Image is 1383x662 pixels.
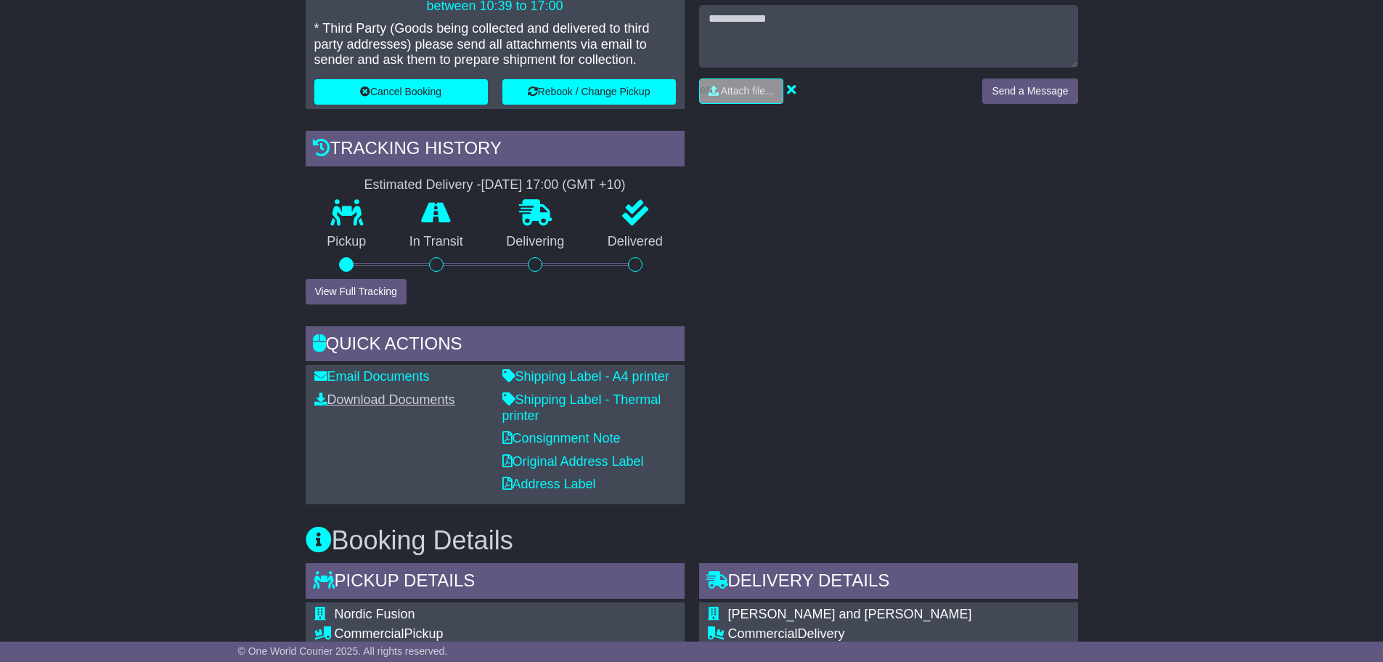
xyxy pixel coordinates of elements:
a: Shipping Label - Thermal printer [502,392,661,423]
div: [DATE] 17:00 (GMT +10) [481,177,626,193]
p: Delivered [586,234,685,250]
span: © One World Courier 2025. All rights reserved. [238,645,448,657]
p: In Transit [388,234,485,250]
button: View Full Tracking [306,279,407,304]
button: Cancel Booking [314,79,488,105]
a: Consignment Note [502,431,621,445]
span: Commercial [335,626,404,641]
div: Pickup [335,626,614,642]
button: Rebook / Change Pickup [502,79,676,105]
div: Estimated Delivery - [306,177,685,193]
div: Delivery Details [699,563,1078,602]
button: Send a Message [982,78,1077,104]
span: Commercial [728,626,798,641]
h3: Booking Details [306,526,1078,555]
span: [PERSON_NAME] and [PERSON_NAME] [728,607,972,621]
p: Pickup [306,234,388,250]
p: Delivering [485,234,587,250]
p: * Third Party (Goods being collected and delivered to third party addresses) please send all atta... [314,21,676,68]
a: Download Documents [314,392,455,407]
a: Address Label [502,477,596,491]
div: Tracking history [306,131,685,170]
div: Pickup Details [306,563,685,602]
div: Quick Actions [306,326,685,366]
span: Nordic Fusion [335,607,415,621]
a: Email Documents [314,369,430,384]
a: Shipping Label - A4 printer [502,369,669,384]
div: Delivery [728,626,1008,642]
a: Original Address Label [502,454,644,469]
